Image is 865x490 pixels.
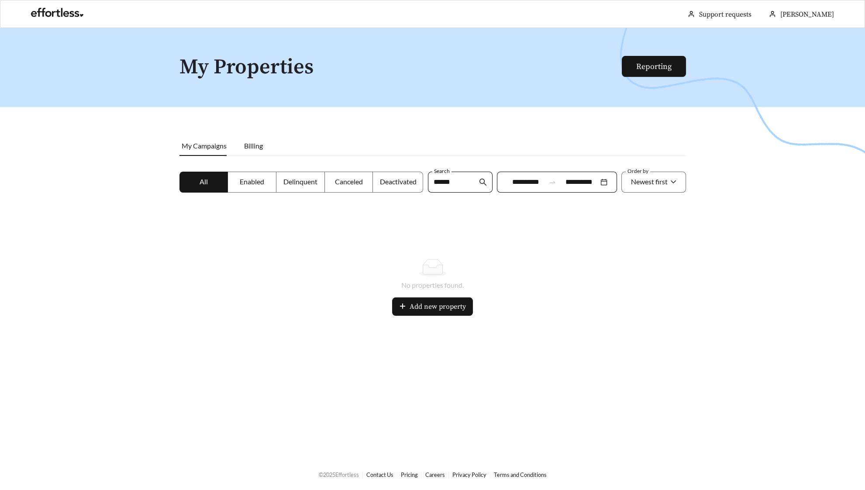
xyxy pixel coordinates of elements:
span: plus [399,303,406,311]
button: Reporting [622,56,686,77]
a: Reporting [636,62,672,72]
span: Add new property [410,301,466,312]
div: No properties found. [190,280,675,290]
span: search [479,178,487,186]
span: swap-right [548,178,556,186]
h1: My Properties [179,56,623,79]
span: to [548,178,556,186]
span: Enabled [240,177,264,186]
span: My Campaigns [182,141,227,150]
span: All [200,177,208,186]
span: Deactivated [379,177,416,186]
span: Billing [244,141,263,150]
button: plusAdd new property [392,297,473,316]
span: Delinquent [283,177,317,186]
span: Canceled [335,177,363,186]
a: Support requests [699,10,751,19]
span: [PERSON_NAME] [780,10,834,19]
span: Newest first [631,177,668,186]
